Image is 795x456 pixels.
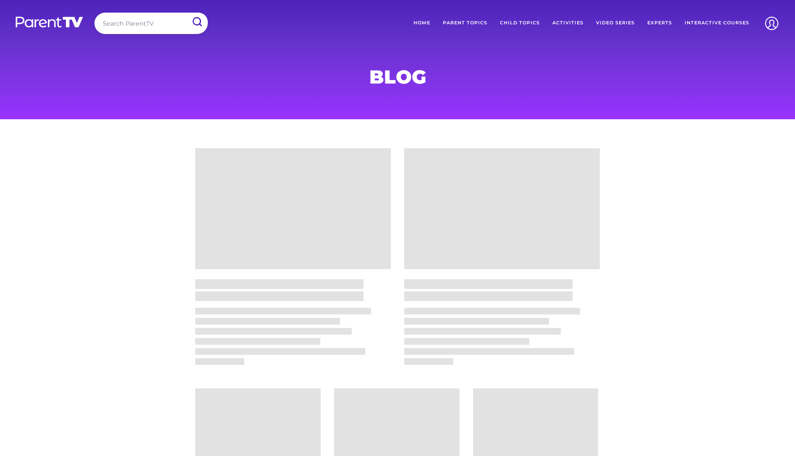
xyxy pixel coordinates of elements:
[437,13,494,34] a: Parent Topics
[94,13,208,34] input: Search ParentTV
[546,13,590,34] a: Activities
[678,13,756,34] a: Interactive Courses
[590,13,641,34] a: Video Series
[407,13,437,34] a: Home
[195,68,600,85] h1: Blog
[494,13,546,34] a: Child Topics
[15,16,84,28] img: parenttv-logo-white.4c85aaf.svg
[761,13,782,34] img: Account
[186,13,208,31] input: Submit
[641,13,678,34] a: Experts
